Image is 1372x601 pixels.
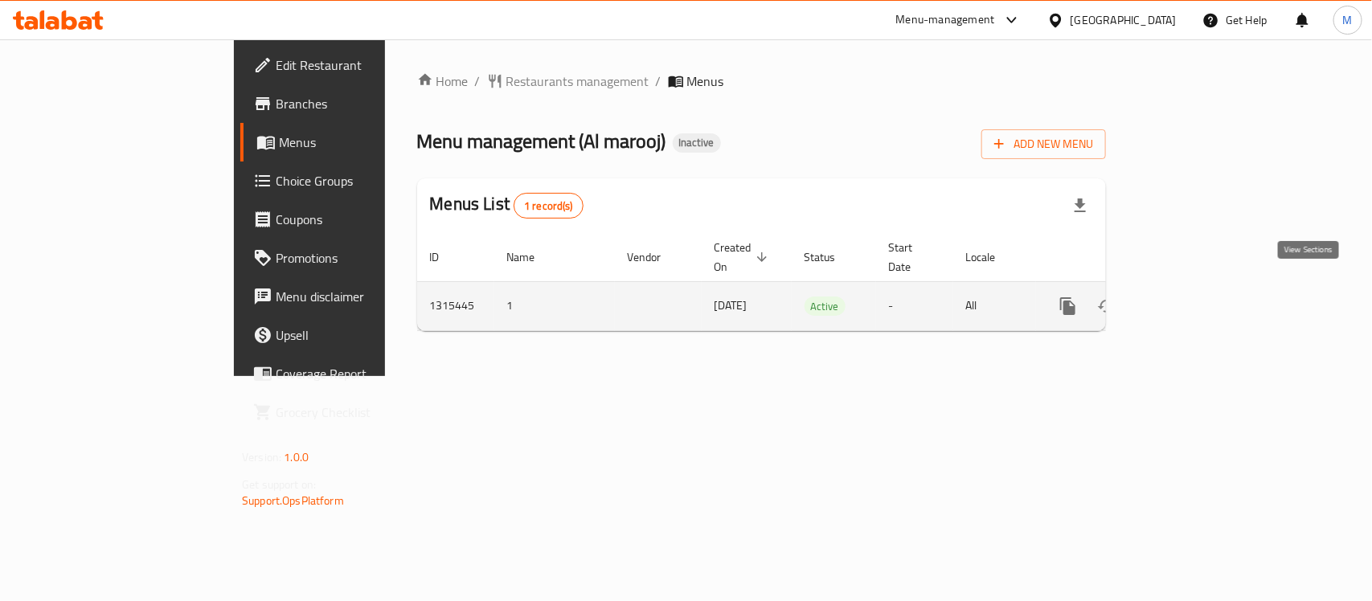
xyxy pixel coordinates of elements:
a: Coverage Report [240,354,463,393]
span: M [1343,11,1353,29]
a: Coupons [240,200,463,239]
span: Locale [966,247,1017,267]
span: Restaurants management [506,72,649,91]
td: All [953,281,1036,330]
span: Choice Groups [276,171,450,190]
a: Choice Groups [240,161,463,200]
div: [GEOGRAPHIC_DATA] [1071,11,1177,29]
a: Menus [240,123,463,161]
button: Add New Menu [981,129,1106,159]
span: [DATE] [715,295,747,316]
span: Status [805,247,857,267]
td: - [876,281,953,330]
button: more [1049,287,1087,325]
span: Grocery Checklist [276,403,450,422]
span: Vendor [628,247,682,267]
span: Upsell [276,325,450,345]
nav: breadcrumb [417,72,1106,91]
a: Edit Restaurant [240,46,463,84]
div: Menu-management [896,10,995,30]
span: Coverage Report [276,364,450,383]
span: Promotions [276,248,450,268]
span: Menus [279,133,450,152]
span: Created On [715,238,772,276]
span: Active [805,297,846,316]
span: Get support on: [242,474,316,495]
a: Restaurants management [487,72,649,91]
span: Version: [242,447,281,468]
div: Export file [1061,186,1100,225]
span: Branches [276,94,450,113]
span: Coupons [276,210,450,229]
a: Menu disclaimer [240,277,463,316]
span: Menu disclaimer [276,287,450,306]
span: Edit Restaurant [276,55,450,75]
span: Add New Menu [994,134,1093,154]
button: Change Status [1087,287,1126,325]
span: 1.0.0 [284,447,309,468]
a: Grocery Checklist [240,393,463,431]
span: Name [507,247,556,267]
a: Promotions [240,239,463,277]
span: Menus [687,72,724,91]
h2: Menus List [430,192,584,219]
li: / [475,72,481,91]
span: Menu management ( Al marooj ) [417,123,666,159]
td: 1 [494,281,615,330]
a: Support.OpsPlatform [242,490,344,511]
table: enhanced table [417,233,1216,331]
th: Actions [1036,233,1216,282]
span: Start Date [889,238,934,276]
a: Branches [240,84,463,123]
li: / [656,72,661,91]
span: 1 record(s) [514,198,583,214]
div: Total records count [514,193,584,219]
a: Upsell [240,316,463,354]
span: Inactive [673,136,721,149]
span: ID [430,247,461,267]
div: Active [805,296,846,316]
div: Inactive [673,133,721,153]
